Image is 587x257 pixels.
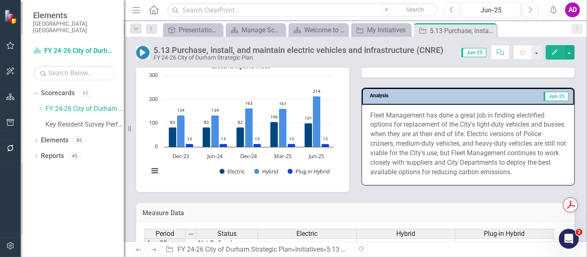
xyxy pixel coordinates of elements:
[245,108,253,147] path: Dec-24, 163. Hybrid.
[395,4,436,16] button: Search
[4,9,19,24] img: ClearPoint Strategy
[149,165,161,177] button: View chart menu, Electric/Hybrid Fleet
[203,127,211,147] path: Jun-24, 83. Electric.
[144,60,341,184] div: Electric/Hybrid Fleet. Highcharts interactive chart.
[33,10,116,20] span: Elements
[177,115,185,147] path: Dec-23, 134. Hybrid.
[462,48,486,57] span: Jun-25
[304,25,346,35] div: Welcome to the FY [DATE]-[DATE] Strategic Plan Landing Page!
[177,96,321,147] g: Hybrid, bar series 2 of 3 with 5 bars.
[430,26,495,36] div: 5.13 Purchase, install, and maintain electric vehicles and infrastructure (CNRE)
[41,136,69,145] a: Elements
[73,137,86,144] div: 86
[211,107,219,113] text: 134
[173,152,189,160] text: Dec-23
[154,55,443,61] div: FY 24-26 City of Durham Strategic Plan
[462,2,521,17] button: Jun-25
[245,100,253,106] text: 163
[186,144,329,147] g: Plug-in Hybrid, bar series 3 of 3 with 5 bars.
[484,230,525,238] span: Plug-in Hybrid
[41,151,64,161] a: Reports
[45,104,124,114] a: FY 24-26 City of Durham Strategic Plan
[367,25,409,35] div: My Initiatives
[274,152,291,160] text: Mar-25
[322,144,329,147] path: Jun-25, 13. Plug-in Hybrid.
[255,136,260,142] text: 13
[144,60,338,184] svg: Interactive chart
[149,71,158,79] text: 300
[544,92,568,101] span: Jun-25
[179,25,220,35] div: Presentation Intro
[187,136,192,142] text: 13
[79,90,92,97] div: 11
[262,168,278,175] text: Hybrid
[241,25,283,35] div: Manage Scorecards
[270,114,278,120] text: 106
[313,96,321,147] path: Jun-25, 214. Hybrid.
[576,229,582,235] span: 2
[170,119,175,125] text: 83
[241,152,258,160] text: Dec-24
[68,152,81,159] div: 45
[396,230,415,238] span: Hybrid
[305,123,312,147] path: Jun-25, 101. Electric.
[289,136,294,142] text: 13
[565,2,580,17] button: AD
[156,230,175,238] span: Period
[211,115,219,147] path: Jun-24, 134. Hybrid.
[296,168,330,175] text: Plug-in Hybrid
[41,89,75,98] a: Scorecards
[149,95,158,103] text: 200
[253,144,261,147] path: Dec-24, 13. Plug-in Hybrid.
[279,101,286,106] text: 161
[237,127,244,147] path: Dec-24, 82. Electric.
[297,230,318,238] span: Electric
[188,231,194,238] img: 8DAGhfEEPCf229AAAAAElFTkSuQmCC
[254,168,279,175] button: Show Hybrid
[204,119,209,125] text: 83
[45,120,124,130] a: Key Resident Survey Performance Scorecard
[206,152,223,160] text: Jun-24
[149,119,158,126] text: 100
[559,229,579,249] iframe: Intercom live chat
[465,5,518,15] div: Jun-25
[177,107,185,113] text: 134
[166,245,349,255] div: » »
[288,168,330,175] button: Show Plug-in Hybrid
[33,46,116,56] a: FY 24-26 City of Durham Strategic Plan
[227,168,245,175] text: Electric
[370,93,454,98] h3: Analysis
[136,46,149,59] img: In Progress
[238,119,243,125] text: 82
[370,111,566,177] p: Fleet Management has done a great job in finding electrified options for replacement of the City'...
[220,144,227,147] path: Jun-24, 13. Plug-in Hybrid.
[186,144,194,147] path: Dec-23, 13. Plug-in Hybrid.
[353,25,409,35] a: My Initiatives
[228,25,283,35] a: Manage Scorecards
[165,25,220,35] a: Presentation Intro
[155,142,158,150] text: 0
[169,122,312,147] g: Electric, bar series 1 of 3 with 5 bars.
[221,136,226,142] text: 13
[270,122,278,147] path: Mar-25, 106. Electric.
[33,20,116,34] small: [GEOGRAPHIC_DATA], [GEOGRAPHIC_DATA]
[323,136,328,142] text: 13
[33,66,116,80] input: Search Below...
[295,245,323,253] a: Initiatives
[279,109,287,147] path: Mar-25, 161. Hybrid.
[220,168,245,175] button: Show Electric
[305,115,312,121] text: 101
[218,230,237,238] span: Status
[308,152,324,160] text: Jun-25
[291,25,346,35] a: Welcome to the FY [DATE]-[DATE] Strategic Plan Landing Page!
[142,209,568,217] h3: Measure Data
[167,3,438,17] input: Search ClearPoint...
[327,245,554,253] div: 5.13 Purchase, install, and maintain electric vehicles and infrastructure (CNRE)
[154,46,443,55] div: 5.13 Purchase, install, and maintain electric vehicles and infrastructure (CNRE)
[406,6,424,13] span: Search
[169,127,177,147] path: Dec-23, 83. Electric.
[178,245,292,253] a: FY 24-26 City of Durham Strategic Plan
[313,88,320,94] text: 214
[288,144,296,147] path: Mar-25, 13. Plug-in Hybrid.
